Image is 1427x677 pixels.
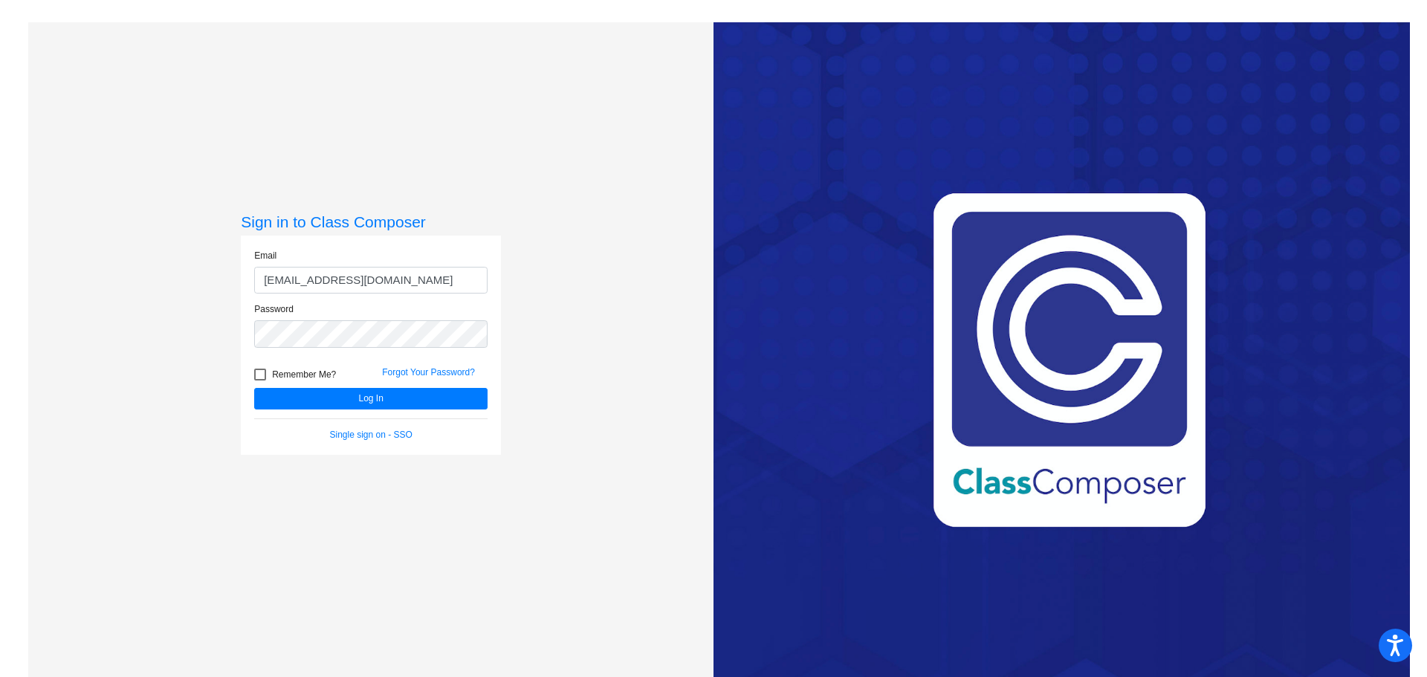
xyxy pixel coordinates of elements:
label: Password [254,302,294,316]
button: Log In [254,388,488,409]
label: Email [254,249,276,262]
span: Remember Me? [272,366,336,383]
a: Forgot Your Password? [382,367,475,378]
h3: Sign in to Class Composer [241,213,501,231]
a: Single sign on - SSO [330,430,412,440]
